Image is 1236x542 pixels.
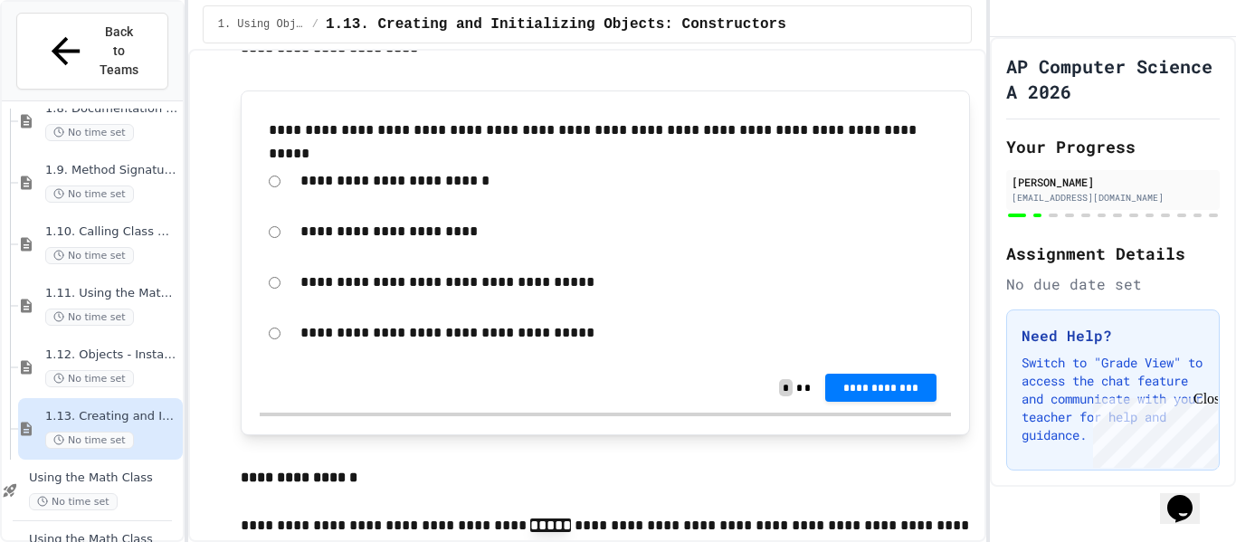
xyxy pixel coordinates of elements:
iframe: chat widget [1086,391,1218,468]
span: No time set [45,370,134,387]
span: 1.11. Using the Math Class [45,286,179,301]
span: 1.9. Method Signatures [45,163,179,178]
div: Chat with us now!Close [7,7,125,115]
span: 1.13. Creating and Initializing Objects: Constructors [45,409,179,424]
h3: Need Help? [1022,325,1204,347]
p: Switch to "Grade View" to access the chat feature and communicate with your teacher for help and ... [1022,354,1204,444]
h2: Your Progress [1006,134,1220,159]
span: No time set [45,185,134,203]
div: No due date set [1006,273,1220,295]
span: No time set [45,124,134,141]
span: 1. Using Objects and Methods [218,17,305,32]
span: No time set [45,247,134,264]
span: 1.12. Objects - Instances of Classes [45,347,179,363]
span: / [312,17,319,32]
span: No time set [45,432,134,449]
div: [PERSON_NAME] [1012,174,1214,190]
span: 1.10. Calling Class Methods [45,224,179,240]
span: 1.8. Documentation with Comments and Preconditions [45,101,179,117]
iframe: chat widget [1160,470,1218,524]
span: 1.13. Creating and Initializing Objects: Constructors [326,14,786,35]
span: Back to Teams [98,23,140,80]
span: No time set [29,493,118,510]
span: Using the Math Class [29,471,179,486]
h2: Assignment Details [1006,241,1220,266]
span: No time set [45,309,134,326]
button: Back to Teams [16,13,168,90]
div: [EMAIL_ADDRESS][DOMAIN_NAME] [1012,191,1214,204]
h1: AP Computer Science A 2026 [1006,53,1220,104]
